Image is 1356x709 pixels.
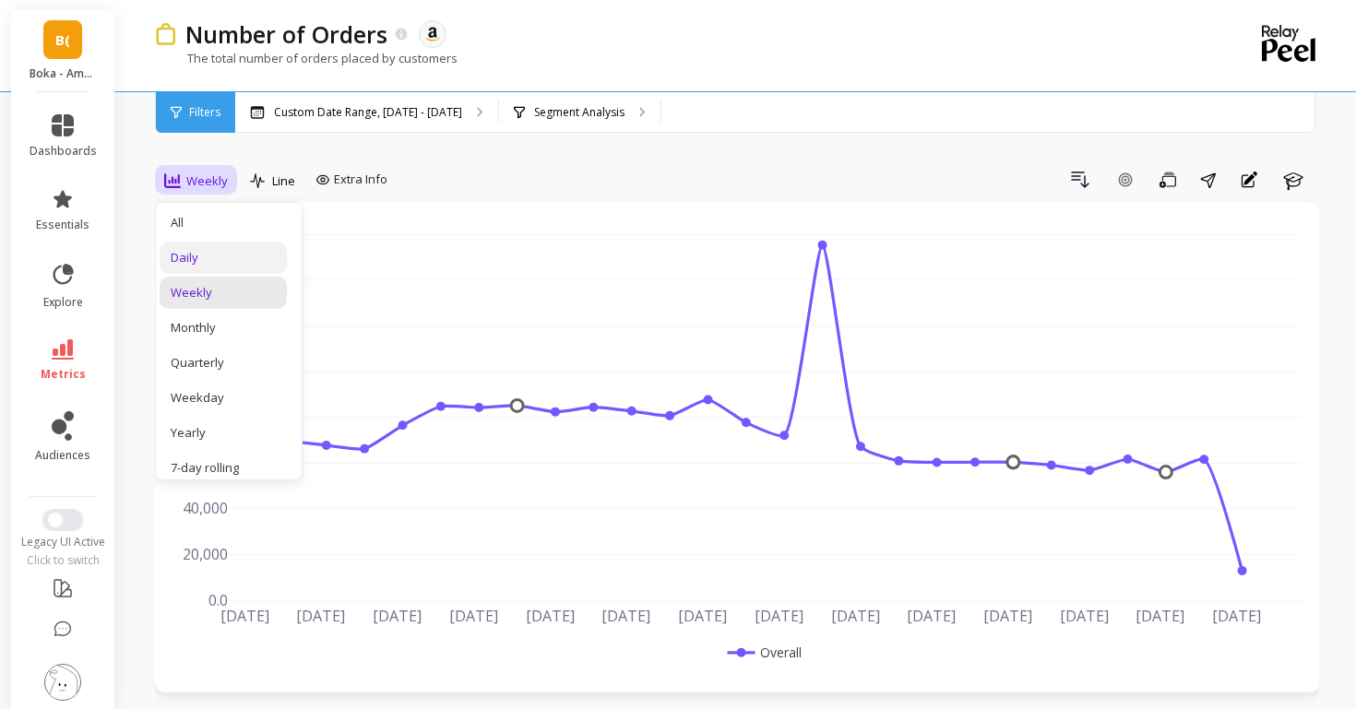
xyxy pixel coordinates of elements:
[186,172,228,190] span: Weekly
[11,535,115,549] div: Legacy UI Active
[171,424,276,442] div: Yearly
[41,367,86,382] span: metrics
[155,23,176,46] img: header icon
[42,509,83,531] button: Switch to New UI
[274,105,462,120] p: Custom Date Range, [DATE] - [DATE]
[55,30,70,51] span: B(
[11,553,115,568] div: Click to switch
[189,105,220,120] span: Filters
[534,105,624,120] p: Segment Analysis
[185,18,387,50] p: Number of Orders
[43,295,83,310] span: explore
[334,171,387,189] span: Extra Info
[171,214,276,231] div: All
[171,389,276,407] div: Weekday
[171,284,276,301] div: Weekly
[171,249,276,266] div: Daily
[424,26,441,42] img: api.amazon.svg
[44,664,81,701] img: profile picture
[171,459,276,477] div: 7-day rolling
[272,172,295,190] span: Line
[30,144,97,159] span: dashboards
[35,448,90,463] span: audiences
[171,319,276,337] div: Monthly
[155,50,458,66] p: The total number of orders placed by customers
[30,66,97,81] p: Boka - Amazon (Essor)
[171,354,276,372] div: Quarterly
[36,218,89,232] span: essentials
